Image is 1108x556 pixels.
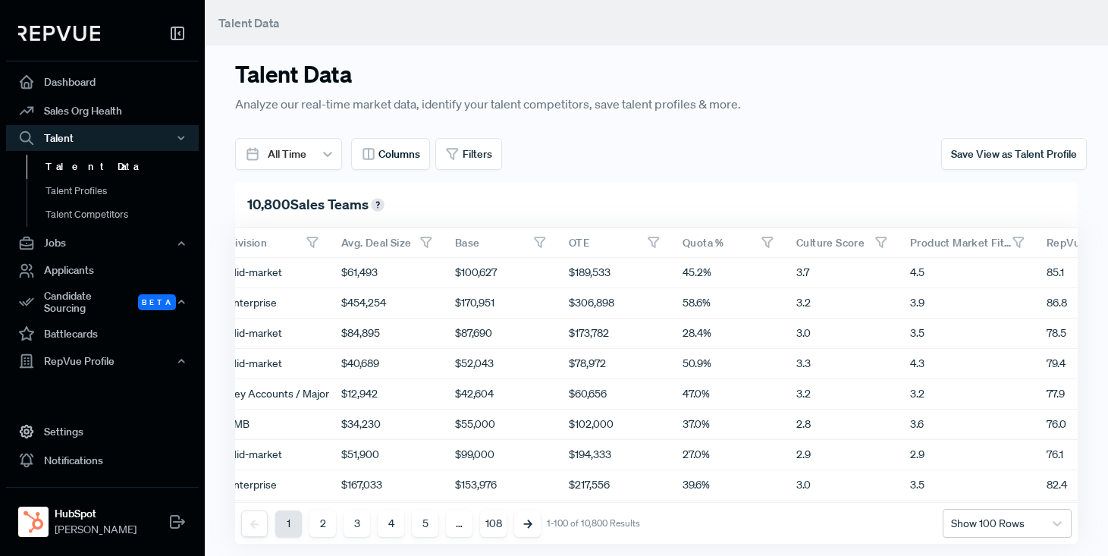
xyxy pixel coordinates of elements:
[215,410,329,440] div: SMB
[784,470,898,501] div: 3.0
[898,410,1034,440] div: 3.6
[215,379,329,410] div: Key Accounts / Majors
[344,510,370,537] button: 3
[784,228,898,258] div: Toggle SortBy
[455,416,495,432] span: $55,000
[941,138,1087,170] button: Save View as Talent Profile
[455,386,494,402] span: $42,604
[235,94,862,114] p: Analyze our real-time market data, identify your talent competitors, save talent profiles & more.
[341,386,378,402] span: $12,942
[341,356,379,372] span: $40,689
[215,349,329,379] div: Mid-market
[6,231,199,256] button: Jobs
[784,410,898,440] div: 2.8
[235,61,862,88] h3: Talent Data
[341,295,386,311] span: $454,254
[341,477,382,493] span: $167,033
[569,295,614,311] span: $306,898
[55,522,137,538] span: [PERSON_NAME]
[241,510,268,537] button: Previous
[898,501,1034,531] div: 3.4
[670,410,784,440] div: 37.0%
[341,447,379,463] span: $51,900
[569,236,589,250] span: OTE
[898,258,1034,288] div: 4.5
[670,288,784,319] div: 58.6%
[455,265,497,281] span: $100,627
[898,288,1034,319] div: 3.9
[796,236,865,250] span: Culture Score
[21,510,46,534] img: HubSpot
[455,295,494,311] span: $170,951
[670,470,784,501] div: 39.6%
[18,26,100,41] img: RepVue
[6,417,199,446] a: Settings
[275,510,302,537] button: 1
[446,510,472,537] button: …
[309,510,336,537] button: 2
[55,506,137,522] strong: HubSpot
[898,228,1034,258] div: Toggle SortBy
[138,294,176,310] span: Beta
[784,379,898,410] div: 3.2
[514,510,541,537] button: Next
[910,236,1012,250] span: Product Market Fit Score
[6,256,199,285] a: Applicants
[569,386,607,402] span: $60,656
[784,349,898,379] div: 3.3
[27,179,219,203] a: Talent Profiles
[683,236,724,250] span: Quota %
[329,228,443,258] div: Toggle SortBy
[6,96,199,125] a: Sales Org Health
[898,379,1034,410] div: 3.2
[784,501,898,531] div: 3.2
[215,319,329,349] div: Mid-market
[951,147,1077,161] span: Save View as Talent Profile
[455,236,480,250] span: Base
[455,447,494,463] span: $99,000
[784,440,898,470] div: 2.9
[569,416,614,432] span: $102,000
[341,236,412,250] span: Avg. Deal Size
[215,228,329,258] div: Toggle SortBy
[351,138,430,170] button: Columns
[569,356,606,372] span: $78,972
[215,470,329,501] div: Enterprise
[569,325,609,341] span: $173,782
[569,477,610,493] span: $217,556
[455,356,494,372] span: $52,043
[784,258,898,288] div: 3.7
[6,125,199,151] button: Talent
[378,146,420,162] span: Columns
[6,348,199,374] button: RepVue Profile
[784,288,898,319] div: 3.2
[215,258,329,288] div: Mid-market
[378,510,404,537] button: 4
[569,447,611,463] span: $194,333
[443,228,557,258] div: Toggle SortBy
[670,258,784,288] div: 45.2%
[455,325,492,341] span: $87,690
[784,319,898,349] div: 3.0
[341,416,381,432] span: $34,230
[670,228,784,258] div: Toggle SortBy
[670,501,784,531] div: 28.8%
[547,518,640,529] div: 1-100 of 10,800 Results
[341,325,380,341] span: $84,895
[6,285,199,320] button: Candidate Sourcing Beta
[412,510,438,537] button: 5
[670,349,784,379] div: 50.9%
[215,440,329,470] div: Mid-market
[228,236,267,250] span: Division
[6,319,199,348] a: Battlecards
[6,446,199,475] a: Notifications
[455,477,497,493] span: $153,976
[898,440,1034,470] div: 2.9
[435,138,502,170] button: Filters
[6,68,199,96] a: Dashboard
[898,319,1034,349] div: 3.5
[480,510,507,537] button: 108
